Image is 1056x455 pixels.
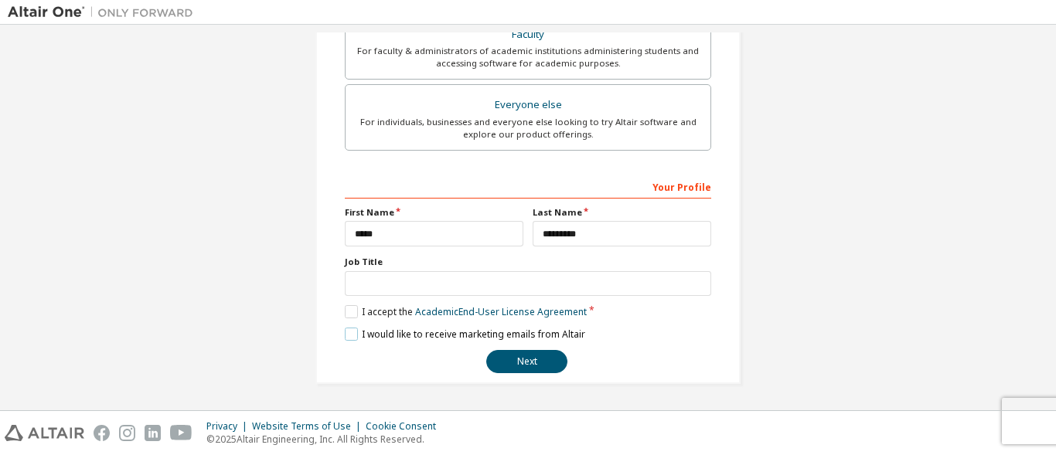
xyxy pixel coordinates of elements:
[145,425,161,441] img: linkedin.svg
[486,350,567,373] button: Next
[5,425,84,441] img: altair_logo.svg
[345,174,711,199] div: Your Profile
[252,420,366,433] div: Website Terms of Use
[345,305,587,318] label: I accept the
[415,305,587,318] a: Academic End-User License Agreement
[355,24,701,46] div: Faculty
[94,425,110,441] img: facebook.svg
[366,420,445,433] div: Cookie Consent
[206,420,252,433] div: Privacy
[206,433,445,446] p: © 2025 Altair Engineering, Inc. All Rights Reserved.
[345,328,585,341] label: I would like to receive marketing emails from Altair
[345,256,711,268] label: Job Title
[355,94,701,116] div: Everyone else
[8,5,201,20] img: Altair One
[119,425,135,441] img: instagram.svg
[355,116,701,141] div: For individuals, businesses and everyone else looking to try Altair software and explore our prod...
[170,425,192,441] img: youtube.svg
[345,206,523,219] label: First Name
[533,206,711,219] label: Last Name
[355,45,701,70] div: For faculty & administrators of academic institutions administering students and accessing softwa...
